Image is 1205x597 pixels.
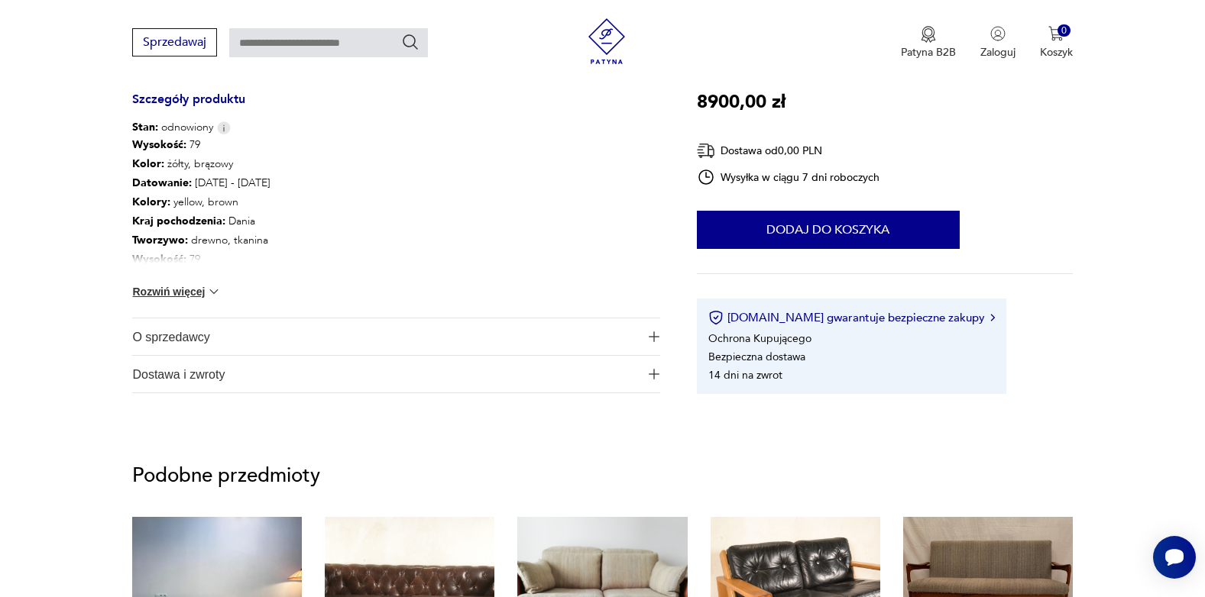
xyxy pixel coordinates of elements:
li: Bezpieczna dostawa [708,349,805,363]
p: Dania [132,211,577,231]
img: Ikona plusa [649,369,659,379]
a: Ikona medaluPatyna B2B [901,26,956,60]
button: [DOMAIN_NAME] gwarantuje bezpieczne zakupy [708,310,995,325]
p: 79 [132,135,577,154]
b: Tworzywo : [132,233,188,247]
iframe: Smartsupp widget button [1153,536,1196,579]
div: Wysyłka w ciągu 7 dni roboczych [697,168,880,186]
b: Datowanie : [132,176,192,190]
span: Dostawa i zwroty [132,356,639,392]
button: Dodaj do koszyka [697,211,960,249]
p: 8900,00 zł [697,88,786,117]
span: O sprzedawcy [132,318,639,355]
img: chevron down [206,284,222,299]
b: Kolor: [132,157,164,171]
button: Rozwiń więcej [132,284,221,299]
a: Sprzedawaj [132,38,217,49]
img: Ikona dostawy [697,141,715,160]
p: Zaloguj [980,45,1016,60]
b: Kolory : [132,195,170,209]
p: drewno, tkanina [132,231,577,250]
b: Kraj pochodzenia : [132,214,225,228]
button: 0Koszyk [1040,26,1073,60]
b: Wysokość : [132,252,186,266]
img: Patyna - sklep z meblami i dekoracjami vintage [584,18,630,64]
img: Ikonka użytkownika [990,26,1006,41]
li: 14 dni na zwrot [708,367,782,382]
div: 0 [1058,24,1071,37]
button: Patyna B2B [901,26,956,60]
button: Sprzedawaj [132,28,217,56]
button: Szukaj [401,33,419,51]
b: Stan: [132,120,158,134]
p: Koszyk [1040,45,1073,60]
p: [DATE] - [DATE] [132,173,577,192]
img: Ikona certyfikatu [708,310,724,325]
img: Ikona plusa [649,331,659,342]
img: Ikona medalu [921,26,936,43]
p: żółty, brązowy [132,154,577,173]
p: 79 [132,250,577,269]
img: Ikona koszyka [1048,26,1064,41]
div: Dostawa od 0,00 PLN [697,141,880,160]
p: yellow, brown [132,192,577,211]
p: Podobne przedmioty [132,466,1072,485]
li: Ochrona Kupującego [708,331,811,345]
button: Ikona plusaDostawa i zwroty [132,356,659,392]
img: Info icon [217,121,231,134]
span: odnowiony [132,120,213,135]
button: Ikona plusaO sprzedawcy [132,318,659,355]
p: Patyna B2B [901,45,956,60]
button: Zaloguj [980,26,1016,60]
h3: Szczegóły produktu [132,95,659,120]
b: Wysokość : [132,137,186,152]
img: Ikona strzałki w prawo [990,314,995,321]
